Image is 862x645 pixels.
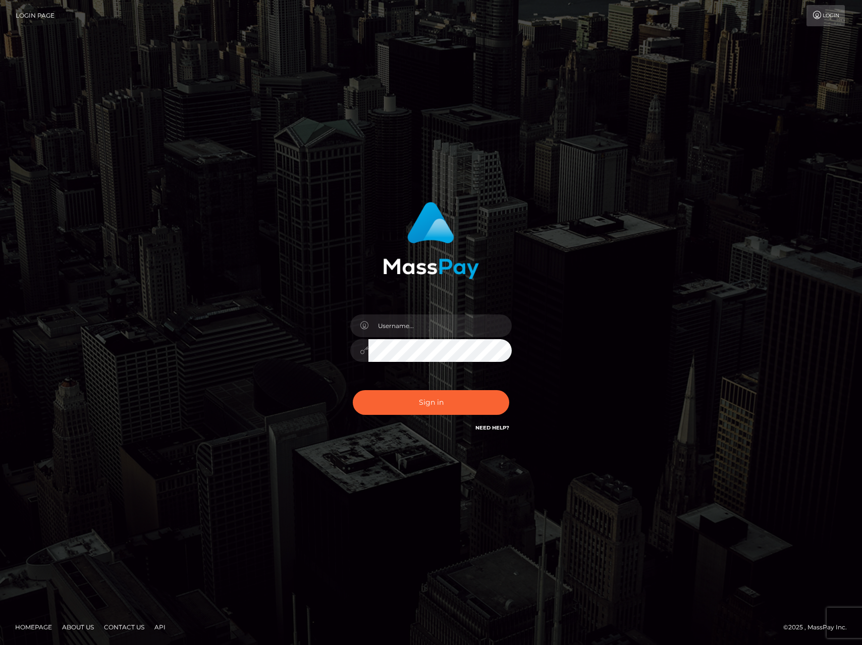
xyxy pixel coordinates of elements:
[11,619,56,635] a: Homepage
[383,202,479,279] img: MassPay Login
[475,424,509,431] a: Need Help?
[16,5,55,26] a: Login Page
[58,619,98,635] a: About Us
[806,5,845,26] a: Login
[783,622,854,633] div: © 2025 , MassPay Inc.
[353,390,509,415] button: Sign in
[150,619,170,635] a: API
[368,314,512,337] input: Username...
[100,619,148,635] a: Contact Us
